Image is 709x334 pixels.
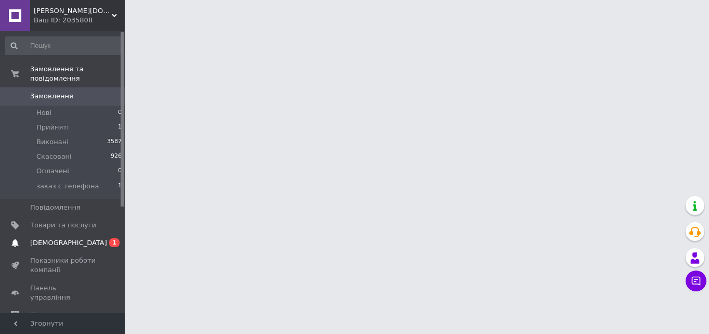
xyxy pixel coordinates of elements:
span: Виконані [36,137,69,147]
span: Замовлення та повідомлення [30,65,125,83]
input: Пошук [5,36,123,55]
span: 1 [118,182,122,191]
span: Товари та послуги [30,221,96,230]
span: Відгуки [30,311,57,320]
span: Оплачені [36,166,69,176]
span: 3587 [107,137,122,147]
span: Прийняті [36,123,69,132]
span: [DEMOGRAPHIC_DATA] [30,238,107,248]
span: 0 [118,166,122,176]
span: miki-niki.shop [34,6,112,16]
span: Замовлення [30,92,73,101]
span: Скасовані [36,152,72,161]
span: 1 [118,123,122,132]
div: Ваш ID: 2035808 [34,16,125,25]
span: Повідомлення [30,203,81,212]
span: Показники роботи компанії [30,256,96,275]
span: Панель управління [30,284,96,302]
button: Чат з покупцем [686,271,706,291]
span: 0 [118,108,122,118]
span: 926 [111,152,122,161]
span: заказ с телефона [36,182,99,191]
span: Нові [36,108,51,118]
span: 1 [109,238,120,247]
